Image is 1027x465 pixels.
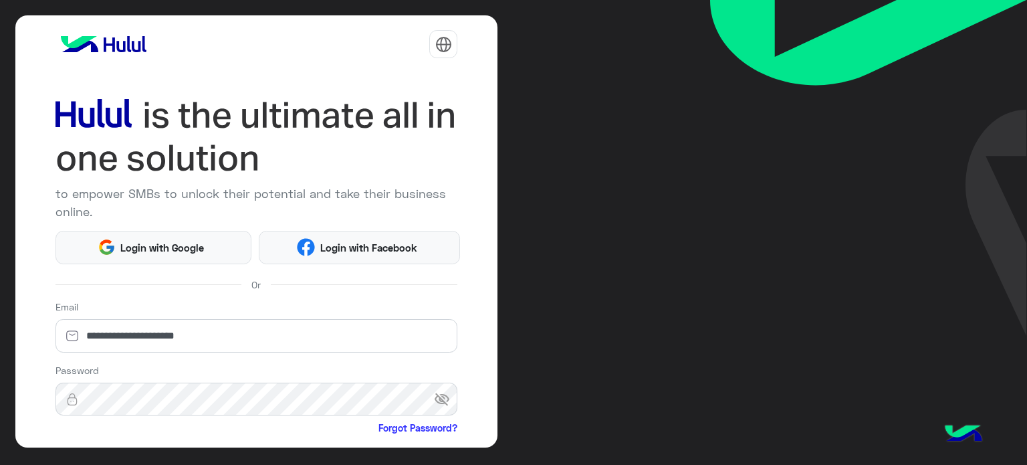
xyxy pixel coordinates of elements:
[378,421,457,435] a: Forgot Password?
[55,185,458,221] p: to empower SMBs to unlock their potential and take their business online.
[940,411,987,458] img: hulul-logo.png
[251,278,261,292] span: Or
[55,94,458,180] img: hululLoginTitle_EN.svg
[55,393,89,406] img: lock
[98,238,116,256] img: Google
[55,329,89,343] img: email
[315,240,422,256] span: Login with Facebook
[297,238,315,256] img: Facebook
[116,240,209,256] span: Login with Google
[55,31,152,58] img: logo
[434,387,458,411] span: visibility_off
[259,231,460,264] button: Login with Facebook
[55,231,251,264] button: Login with Google
[55,363,99,377] label: Password
[55,300,78,314] label: Email
[435,36,452,53] img: tab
